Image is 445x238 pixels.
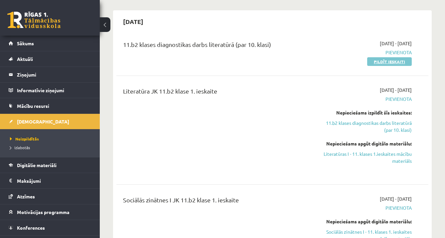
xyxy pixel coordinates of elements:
[322,119,412,133] a: 11.b2 klases diagnostikas darbs literatūrā (par 10. klasi)
[9,220,91,235] a: Konferences
[123,195,312,208] div: Sociālās zinātnes I JK 11.b2 klase 1. ieskaite
[322,150,412,164] a: Literatūras I - 11. klases 1.ieskaites mācību materiāls
[17,103,49,109] span: Mācību resursi
[322,109,412,116] div: Nepieciešams izpildīt šīs ieskaites:
[17,173,91,188] legend: Maksājumi
[9,189,91,204] a: Atzīmes
[17,67,91,82] legend: Ziņojumi
[17,225,45,231] span: Konferences
[17,162,57,168] span: Digitālie materiāli
[9,114,91,129] a: [DEMOGRAPHIC_DATA]
[9,36,91,51] a: Sākums
[17,40,34,46] span: Sākums
[123,40,312,52] div: 11.b2 klases diagnostikas darbs literatūrā (par 10. klasi)
[9,67,91,82] a: Ziņojumi
[380,40,412,47] span: [DATE] - [DATE]
[9,157,91,173] a: Digitālie materiāli
[9,51,91,67] a: Aktuāli
[7,12,61,28] a: Rīgas 1. Tālmācības vidusskola
[380,87,412,94] span: [DATE] - [DATE]
[17,119,69,124] span: [DEMOGRAPHIC_DATA]
[17,193,35,199] span: Atzīmes
[322,49,412,56] span: Pievienota
[380,195,412,202] span: [DATE] - [DATE]
[9,204,91,220] a: Motivācijas programma
[10,136,93,142] a: Neizpildītās
[322,218,412,225] div: Nepieciešams apgūt digitālo materiālu:
[322,204,412,211] span: Pievienota
[9,98,91,114] a: Mācību resursi
[123,87,312,99] div: Literatūra JK 11.b2 klase 1. ieskaite
[116,14,150,29] h2: [DATE]
[322,96,412,103] span: Pievienota
[10,145,30,150] span: Izlabotās
[9,83,91,98] a: Informatīvie ziņojumi
[17,209,70,215] span: Motivācijas programma
[9,173,91,188] a: Maksājumi
[17,56,33,62] span: Aktuāli
[10,144,93,150] a: Izlabotās
[17,83,91,98] legend: Informatīvie ziņojumi
[367,57,412,66] a: Pildīt ieskaiti
[10,136,39,141] span: Neizpildītās
[322,140,412,147] div: Nepieciešams apgūt digitālo materiālu:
